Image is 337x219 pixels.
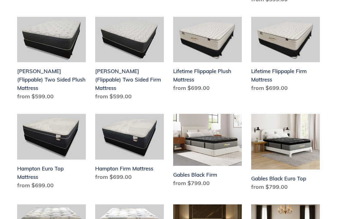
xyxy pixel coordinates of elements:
a: Lifetime Flippaple Firm Mattress [251,17,320,95]
a: Gables Black Firm [173,114,242,189]
a: Del Ray (Flippable) Two Sided Firm Mattress [95,17,164,103]
a: Lifetime Flippaple Plush Mattress [173,17,242,95]
a: Hampton Firm Mattress [95,114,164,184]
a: Gables Black Euro Top [251,114,320,193]
a: Del Ray (Flippable) Two Sided Plush Mattress [17,17,86,103]
a: Hampton Euro Top Mattress [17,114,86,192]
